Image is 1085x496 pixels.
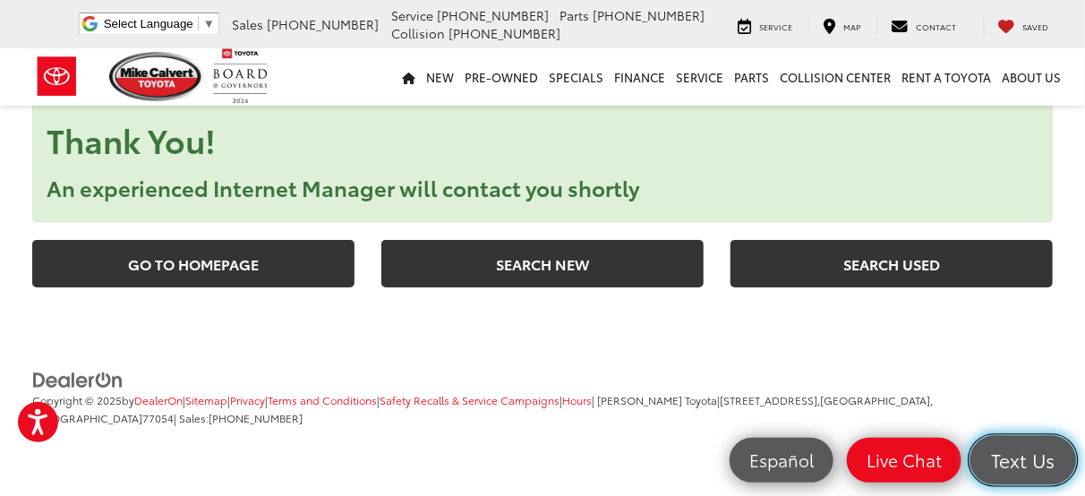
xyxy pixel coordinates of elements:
[109,52,204,101] img: Mike Calvert Toyota
[984,16,1062,34] a: My Saved Vehicles
[104,17,215,30] a: Select Language​
[397,48,421,106] a: Home
[32,240,1053,294] section: Links that go to a new page.
[203,17,215,30] span: ▼
[47,175,1038,199] h3: An experienced Internet Manager will contact you shortly
[843,21,860,32] span: Map
[593,6,705,24] span: [PHONE_NUMBER]
[858,449,951,471] span: Live Chat
[134,392,183,407] a: DealerOn Home Page
[381,240,704,287] a: Search New
[740,449,823,471] span: Español
[23,47,90,106] img: Toyota
[32,392,122,407] span: Copyright © 2025
[104,17,193,30] span: Select Language
[32,371,124,390] img: DealerOn
[896,48,996,106] a: Rent a Toyota
[32,369,124,387] a: DealerOn
[730,438,833,483] a: Español
[847,438,961,483] a: Live Chat
[391,6,433,24] span: Service
[562,392,592,407] a: Hours
[185,392,227,407] a: Sitemap
[592,392,717,407] span: | [PERSON_NAME] Toyota
[560,6,589,24] span: Parts
[230,392,265,407] a: Privacy
[996,48,1066,106] a: About Us
[459,48,543,106] a: Pre-Owned
[1022,21,1048,32] span: Saved
[724,16,806,34] a: Service
[809,16,874,34] a: Map
[174,410,303,425] span: | Sales:
[560,392,592,407] span: |
[774,48,896,106] a: Collision Center
[47,116,216,162] strong: Thank You!
[720,392,820,407] span: [STREET_ADDRESS],
[209,410,303,425] span: [PHONE_NUMBER]
[122,392,183,407] span: by
[391,24,445,42] span: Collision
[609,48,671,106] a: Finance
[671,48,729,106] a: Service
[729,48,774,106] a: Parts
[449,24,560,42] span: [PHONE_NUMBER]
[265,392,377,407] span: |
[198,17,199,30] span: ​
[437,6,549,24] span: [PHONE_NUMBER]
[759,21,792,32] span: Service
[543,48,609,106] a: Specials
[421,48,459,106] a: New
[730,240,1053,287] a: Search Used
[267,15,379,33] span: [PHONE_NUMBER]
[377,392,560,407] span: |
[877,16,970,34] a: Contact
[380,392,560,407] a: Safety Recalls & Service Campaigns, Opens in a new tab
[32,240,355,287] a: Go to Homepage
[970,436,1077,485] a: Text Us
[916,21,956,32] span: Contact
[183,392,227,407] span: |
[32,410,142,425] span: [GEOGRAPHIC_DATA]
[227,392,265,407] span: |
[232,15,263,33] span: Sales
[142,410,174,425] span: 77054
[820,392,933,407] span: [GEOGRAPHIC_DATA],
[268,392,377,407] a: Terms and Conditions
[982,448,1064,473] span: Text Us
